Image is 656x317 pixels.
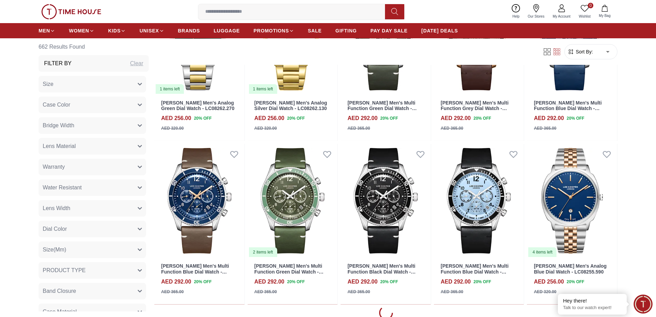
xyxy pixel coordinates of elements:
[254,263,324,280] a: [PERSON_NAME] Men's Multi Function Green Dial Watch - LC08260.375
[161,100,235,111] a: [PERSON_NAME] Men's Analog Green Dial Watch - LC08262.270
[527,144,617,258] img: Lee Cooper Men's Analog Blue Dial Watch - LC08255.590
[43,246,66,254] span: Size(Mm)
[39,76,146,92] button: Size
[108,27,121,34] span: KIDS
[421,27,458,34] span: [DATE] DEALS
[108,24,126,37] a: KIDS
[534,263,606,275] a: [PERSON_NAME] Men's Analog Blue Dial Watch - LC08255.590
[139,27,159,34] span: UNISEX
[214,24,240,37] a: LUGGAGE
[335,27,357,34] span: GIFTING
[347,125,370,131] div: AED 365.00
[39,262,146,279] button: PRODUCT TYPE
[441,100,509,117] a: [PERSON_NAME] Men's Multi Function Grey Dial Watch - LC08260.462
[43,204,70,212] span: Lens Width
[434,144,524,258] img: Lee Cooper Men's Multi Function Blue Dial Watch - LC08260.301
[43,101,70,109] span: Case Color
[575,3,595,20] a: 0Wishlist
[161,289,184,295] div: AED 365.00
[161,278,191,286] h4: AED 292.00
[253,27,289,34] span: PROMOTIONS
[130,59,143,68] div: Clear
[178,24,200,37] a: BRANDS
[576,14,593,19] span: Wishlist
[534,278,564,286] h4: AED 256.00
[347,114,377,122] h4: AED 292.00
[43,80,53,88] span: Size
[253,24,294,37] a: PROMOTIONS
[161,114,191,122] h4: AED 256.00
[39,221,146,237] button: Dial Color
[595,3,615,20] button: My Bag
[347,100,417,117] a: [PERSON_NAME] Men's Multi Function Green Dial Watch - LC08260.675
[44,59,72,68] h3: Filter By
[527,144,617,258] a: Lee Cooper Men's Analog Blue Dial Watch - LC08255.5904 items left
[254,278,284,286] h4: AED 292.00
[534,125,556,131] div: AED 365.00
[308,24,322,37] a: SALE
[248,144,338,258] a: Lee Cooper Men's Multi Function Green Dial Watch - LC08260.3752 items left
[347,289,370,295] div: AED 365.00
[69,24,94,37] a: WOMEN
[371,27,408,34] span: PAY DAY SALE
[473,115,491,121] span: 20 % OFF
[39,283,146,299] button: Band Closure
[39,24,55,37] a: MEN
[254,100,327,111] a: [PERSON_NAME] Men's Analog Silver Dial Watch - LC08262.130
[441,114,471,122] h4: AED 292.00
[524,3,549,20] a: Our Stores
[287,115,305,121] span: 20 % OFF
[567,115,584,121] span: 20 % OFF
[341,144,431,258] img: Lee Cooper Men's Multi Function Black Dial Watch - LC08260.351
[588,3,593,8] span: 0
[254,125,277,131] div: AED 320.00
[39,27,50,34] span: MEN
[39,179,146,196] button: Water Resistant
[39,159,146,175] button: Warranty
[550,14,573,19] span: My Account
[567,279,584,285] span: 20 % OFF
[194,115,211,121] span: 20 % OFF
[371,24,408,37] a: PAY DAY SALE
[441,125,463,131] div: AED 365.00
[534,114,564,122] h4: AED 292.00
[43,308,77,316] span: Case Material
[39,241,146,258] button: Size(Mm)
[249,84,277,94] div: 1 items left
[249,247,277,257] div: 2 items left
[194,279,211,285] span: 20 % OFF
[39,97,146,113] button: Case Color
[39,117,146,134] button: Bridge Width
[43,266,86,275] span: PRODUCT TYPE
[156,84,184,94] div: 1 items left
[39,200,146,217] button: Lens Width
[441,278,471,286] h4: AED 292.00
[380,115,398,121] span: 20 % OFF
[43,225,67,233] span: Dial Color
[534,289,556,295] div: AED 320.00
[421,24,458,37] a: [DATE] DEALS
[154,144,244,258] a: Lee Cooper Men's Multi Function Blue Dial Watch - LC08260.394
[568,48,593,55] button: Sort By:
[508,3,524,20] a: Help
[525,14,547,19] span: Our Stores
[41,4,101,19] img: ...
[161,263,229,280] a: [PERSON_NAME] Men's Multi Function Blue Dial Watch - LC08260.394
[634,295,653,314] div: Chat Widget
[563,305,622,311] p: Talk to our watch expert!
[528,247,556,257] div: 4 items left
[347,263,416,280] a: [PERSON_NAME] Men's Multi Function Black Dial Watch - LC08260.351
[39,138,146,155] button: Lens Material
[563,297,622,304] div: Hey there!
[43,142,76,150] span: Lens Material
[139,24,164,37] a: UNISEX
[254,289,277,295] div: AED 365.00
[335,24,357,37] a: GIFTING
[287,279,305,285] span: 20 % OFF
[43,287,76,295] span: Band Closure
[254,114,284,122] h4: AED 256.00
[308,27,322,34] span: SALE
[43,163,65,171] span: Warranty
